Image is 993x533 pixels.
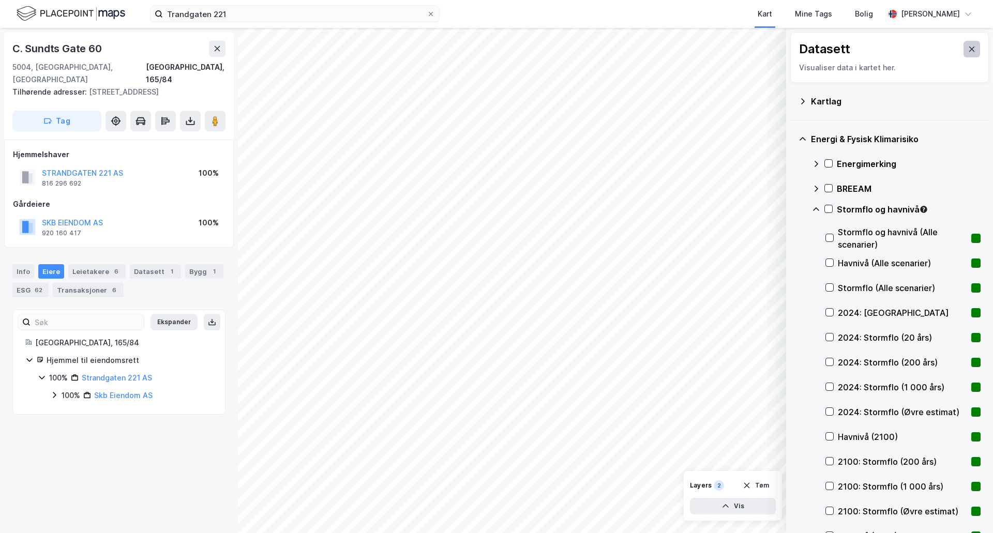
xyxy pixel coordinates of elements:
div: Hjemmelshaver [13,148,225,161]
div: Stormflo og havnivå (Alle scenarier) [838,226,967,251]
div: Tooltip anchor [919,205,928,214]
div: Stormflo og havnivå [837,203,981,216]
span: Tilhørende adresser: [12,87,89,96]
button: Tag [12,111,101,131]
div: C. Sundts Gate 60 [12,40,104,57]
button: Tøm [736,477,776,494]
div: 2024: [GEOGRAPHIC_DATA] [838,307,967,319]
div: [STREET_ADDRESS] [12,86,217,98]
div: Mine Tags [795,8,832,20]
div: Kartlag [811,95,981,108]
div: [PERSON_NAME] [901,8,960,20]
div: Datasett [130,264,181,279]
div: 62 [33,285,44,295]
div: [GEOGRAPHIC_DATA], 165/84 [146,61,225,86]
div: 1 [167,266,177,277]
div: Kontrollprogram for chat [941,483,993,533]
div: 100% [49,372,68,384]
div: 1 [209,266,219,277]
div: Kart [758,8,772,20]
div: 100% [199,217,219,229]
a: Strandgaten 221 AS [82,373,152,382]
div: Stormflo (Alle scenarier) [838,282,967,294]
iframe: Chat Widget [941,483,993,533]
div: 2100: Stormflo (1 000 års) [838,480,967,493]
div: Gårdeiere [13,198,225,210]
button: Ekspander [151,314,198,330]
div: 5004, [GEOGRAPHIC_DATA], [GEOGRAPHIC_DATA] [12,61,146,86]
div: Hjemmel til eiendomsrett [47,354,213,367]
div: 2024: Stormflo (20 års) [838,331,967,344]
div: 2024: Stormflo (Øvre estimat) [838,406,967,418]
div: Energi & Fysisk Klimarisiko [811,133,981,145]
a: Skb Eiendom AS [94,391,153,400]
div: ESG [12,283,49,297]
div: Leietakere [68,264,126,279]
div: Layers [690,481,712,490]
div: 100% [199,167,219,179]
div: Bolig [855,8,873,20]
div: BREEAM [837,182,981,195]
div: Transaksjoner [53,283,124,297]
button: Vis [690,498,776,514]
input: Søk på adresse, matrikkel, gårdeiere, leietakere eller personer [163,6,427,22]
div: Datasett [799,41,850,57]
div: 2 [714,480,724,491]
div: 6 [109,285,119,295]
div: Info [12,264,34,279]
div: Visualiser data i kartet her. [799,62,980,74]
div: 100% [62,389,80,402]
div: Energimerking [837,158,981,170]
div: 2100: Stormflo (Øvre estimat) [838,505,967,517]
div: 2100: Stormflo (200 års) [838,455,967,468]
div: 920 160 417 [42,229,81,237]
div: 2024: Stormflo (200 års) [838,356,967,369]
div: [GEOGRAPHIC_DATA], 165/84 [35,337,213,349]
div: 6 [111,266,122,277]
div: Bygg [185,264,223,279]
div: 816 296 692 [42,179,81,188]
input: Søk [31,314,144,330]
div: Havnivå (Alle scenarier) [838,257,967,269]
div: Havnivå (2100) [838,431,967,443]
img: logo.f888ab2527a4732fd821a326f86c7f29.svg [17,5,125,23]
div: Eiere [38,264,64,279]
div: 2024: Stormflo (1 000 års) [838,381,967,393]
